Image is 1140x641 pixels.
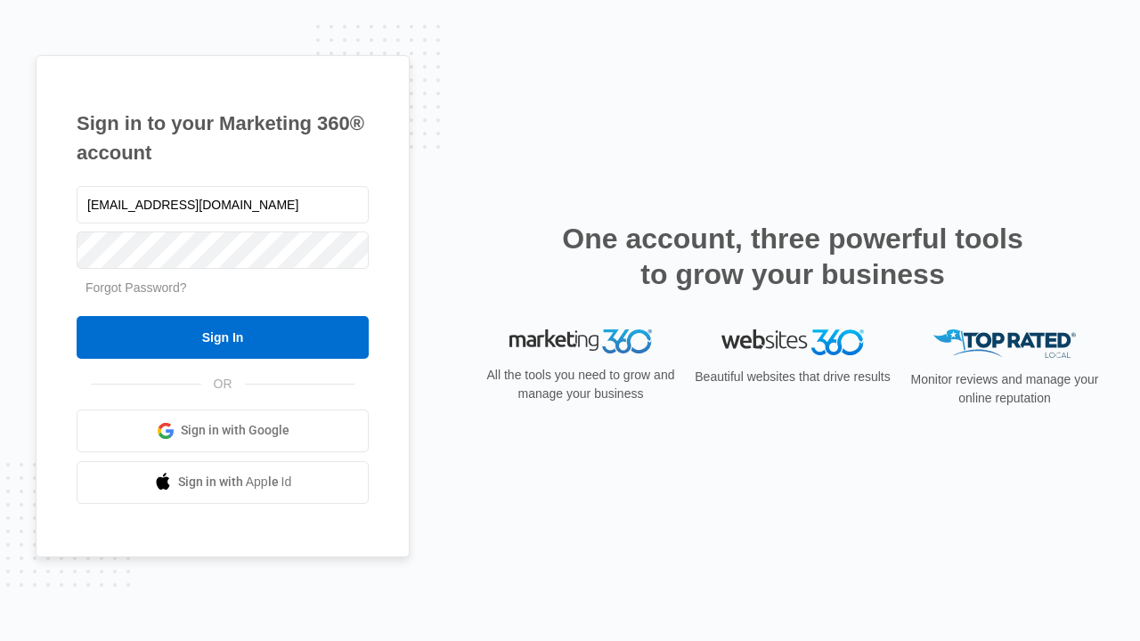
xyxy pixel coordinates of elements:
[509,329,652,354] img: Marketing 360
[77,109,369,167] h1: Sign in to your Marketing 360® account
[181,421,289,440] span: Sign in with Google
[693,368,892,386] p: Beautiful websites that drive results
[77,316,369,359] input: Sign In
[557,221,1029,292] h2: One account, three powerful tools to grow your business
[481,366,680,403] p: All the tools you need to grow and manage your business
[933,329,1076,359] img: Top Rated Local
[721,329,864,355] img: Websites 360
[85,280,187,295] a: Forgot Password?
[201,375,245,394] span: OR
[77,186,369,223] input: Email
[178,473,292,491] span: Sign in with Apple Id
[77,410,369,452] a: Sign in with Google
[905,370,1104,408] p: Monitor reviews and manage your online reputation
[77,461,369,504] a: Sign in with Apple Id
